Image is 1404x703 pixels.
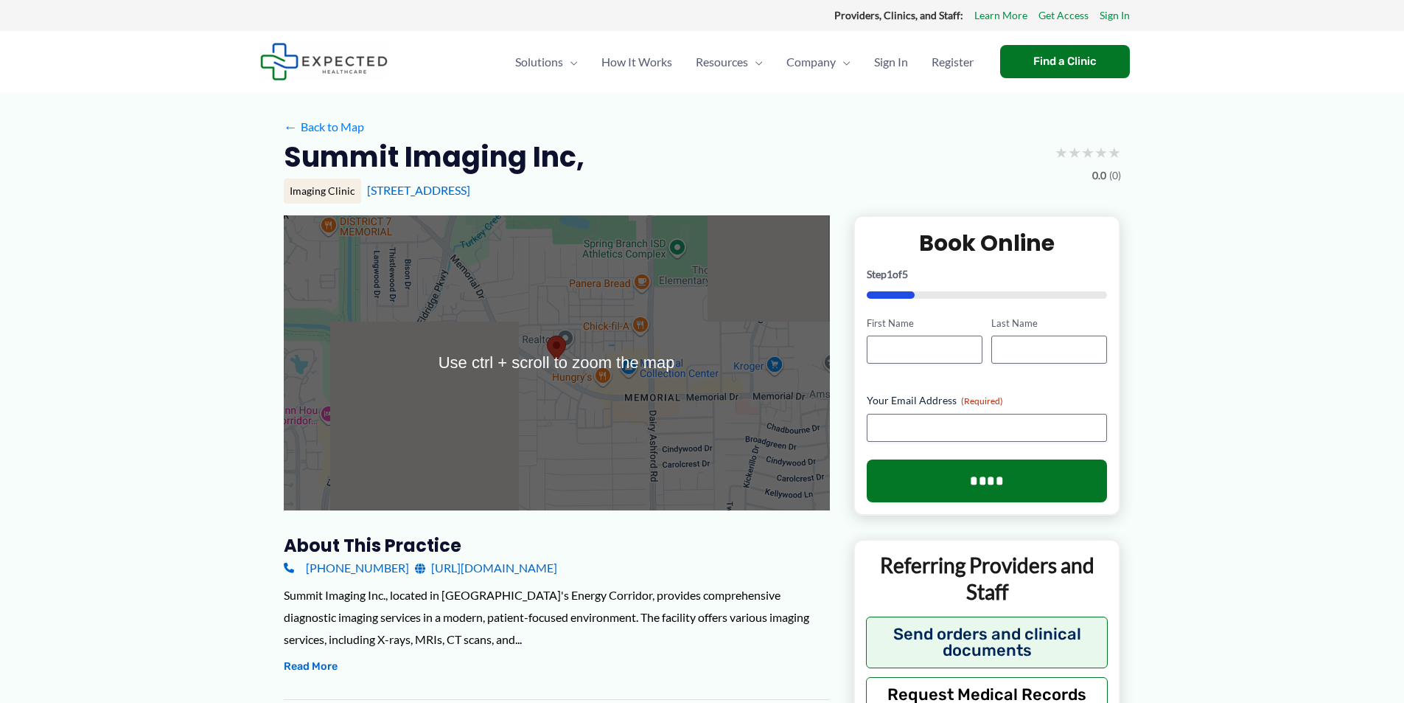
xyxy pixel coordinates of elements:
img: Expected Healthcare Logo - side, dark font, small [260,43,388,80]
a: ←Back to Map [284,116,364,138]
span: ★ [1068,139,1081,166]
a: [PHONE_NUMBER] [284,557,409,579]
h3: About this practice [284,534,830,557]
span: Menu Toggle [748,36,763,88]
span: 0.0 [1092,166,1106,185]
p: Step of [867,269,1108,280]
span: (Required) [961,395,1003,406]
a: How It Works [590,36,684,88]
button: Read More [284,658,338,676]
span: Resources [696,36,748,88]
a: ResourcesMenu Toggle [684,36,775,88]
a: Find a Clinic [1000,45,1130,78]
a: [URL][DOMAIN_NAME] [415,557,557,579]
a: [STREET_ADDRESS] [367,183,470,197]
span: (0) [1109,166,1121,185]
span: Solutions [515,36,563,88]
span: ★ [1055,139,1068,166]
nav: Primary Site Navigation [503,36,985,88]
a: CompanyMenu Toggle [775,36,862,88]
span: ★ [1081,139,1094,166]
p: Referring Providers and Staff [866,552,1108,606]
span: Menu Toggle [563,36,578,88]
span: 5 [902,268,908,280]
span: ★ [1094,139,1108,166]
a: Sign In [862,36,920,88]
span: Register [932,36,974,88]
span: ★ [1108,139,1121,166]
h2: Book Online [867,229,1108,257]
label: First Name [867,316,982,330]
a: Sign In [1100,6,1130,25]
span: Sign In [874,36,908,88]
h2: Summit imaging Inc, [284,139,584,175]
div: Summit Imaging Inc., located in [GEOGRAPHIC_DATA]'s Energy Corridor, provides comprehensive diagn... [284,584,830,650]
label: Last Name [991,316,1107,330]
a: Get Access [1038,6,1089,25]
span: 1 [887,268,893,280]
span: How It Works [601,36,672,88]
label: Your Email Address [867,393,1108,408]
span: Company [786,36,836,88]
span: ← [284,120,298,134]
span: Menu Toggle [836,36,851,88]
a: SolutionsMenu Toggle [503,36,590,88]
a: Register [920,36,985,88]
a: Learn More [974,6,1027,25]
div: Imaging Clinic [284,179,361,204]
strong: Providers, Clinics, and Staff: [834,9,963,21]
button: Send orders and clinical documents [866,617,1108,668]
